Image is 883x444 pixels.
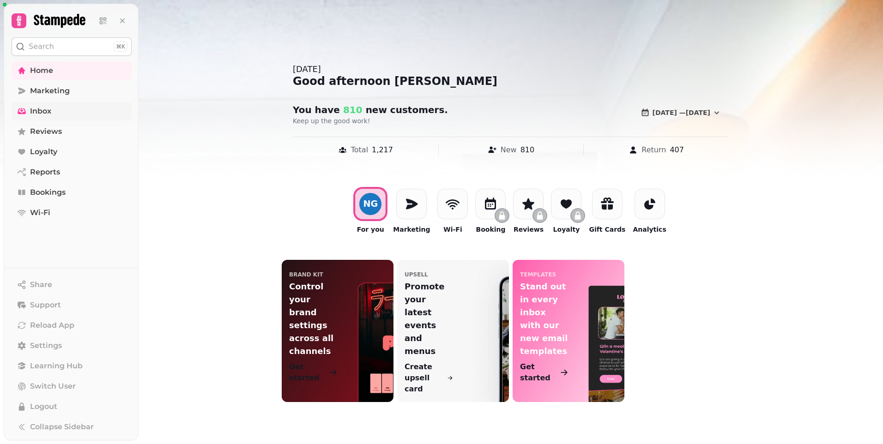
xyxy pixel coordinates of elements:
button: Collapse Sidebar [12,418,132,436]
p: Wi-Fi [443,225,462,234]
span: Learning Hub [30,360,83,372]
div: N G [363,199,378,208]
button: Search⌘K [12,37,132,56]
a: Learning Hub [12,357,132,375]
p: Loyalty [553,225,580,234]
a: Settings [12,336,132,355]
a: upsellPromote your latest events and menusCreate upsell card [397,260,509,402]
a: Marketing [12,82,132,100]
h2: You have new customer s . [293,103,470,116]
span: Loyalty [30,146,57,157]
div: Good afternoon [PERSON_NAME] [293,74,729,89]
a: Reports [12,163,132,181]
p: Get started [520,361,558,384]
span: Marketing [30,85,70,96]
span: Reload App [30,320,74,331]
a: Inbox [12,102,132,120]
p: Marketing [393,225,430,234]
p: Control your brand settings across all channels [289,280,338,358]
span: Switch User [30,381,76,392]
a: Brand KitControl your brand settings across all channelsGet started [282,260,393,402]
p: upsell [405,271,428,278]
p: templates [520,271,556,278]
p: For you [357,225,384,234]
span: Bookings [30,187,66,198]
button: [DATE] —[DATE] [633,103,729,122]
span: 810 [340,104,363,115]
span: Collapse Sidebar [30,421,94,432]
span: Home [30,65,53,76]
div: [DATE] [293,63,729,76]
span: Reviews [30,126,62,137]
p: Stand out in every inbox with our new email templates [520,280,569,358]
p: Brand Kit [289,271,323,278]
span: Reports [30,167,60,178]
p: Gift Cards [589,225,625,234]
span: Support [30,300,61,311]
p: Get started [289,361,327,384]
p: Create upsell card [405,361,445,395]
button: Reload App [12,316,132,335]
a: Home [12,61,132,80]
span: Settings [30,340,62,351]
button: Support [12,296,132,314]
a: Wi-Fi [12,204,132,222]
a: templatesStand out in every inbox with our new email templatesGet started [513,260,624,402]
button: Share [12,276,132,294]
a: Bookings [12,183,132,202]
span: Share [30,279,52,290]
p: Analytics [633,225,666,234]
p: Promote your latest events and menus [405,280,453,358]
a: Reviews [12,122,132,141]
span: [DATE] — [DATE] [653,109,710,116]
a: Loyalty [12,143,132,161]
p: Booking [476,225,505,234]
span: Logout [30,401,57,412]
div: ⌘K [114,42,127,52]
button: Logout [12,397,132,416]
button: Switch User [12,377,132,396]
p: Search [29,41,54,52]
span: Wi-Fi [30,207,50,218]
span: Inbox [30,106,51,117]
p: Keep up the good work! [293,116,529,126]
p: Reviews [514,225,544,234]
